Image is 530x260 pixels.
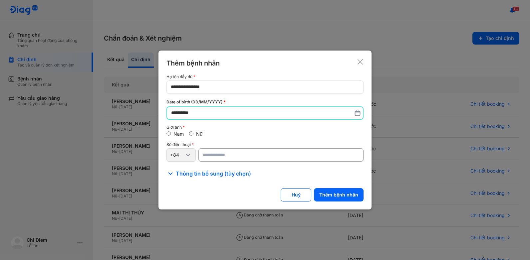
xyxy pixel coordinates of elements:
label: Nam [173,131,184,137]
button: Huỷ [281,188,311,201]
label: Nữ [196,131,203,137]
div: Date of birth (DD/MM/YYYY) [166,99,364,105]
div: Số điện thoại [166,142,364,147]
div: Thêm bệnh nhân [166,59,220,68]
div: Họ tên đầy đủ [166,74,364,79]
div: Giới tính [166,125,364,130]
div: +84 [170,152,184,158]
button: Thêm bệnh nhân [314,188,364,201]
span: Thông tin bổ sung (tùy chọn) [176,170,251,178]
